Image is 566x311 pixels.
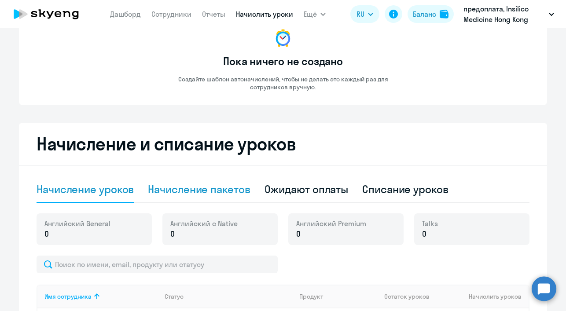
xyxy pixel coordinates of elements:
input: Поиск по имени, email, продукту или статусу [37,256,278,273]
h2: Начисление и списание уроков [37,133,529,154]
div: Списание уроков [362,182,448,196]
div: Продукт [299,293,323,300]
th: Начислить уроков [439,285,529,308]
div: Продукт [299,293,378,300]
div: Статус [165,293,184,300]
img: balance [440,10,448,18]
div: Баланс [413,9,436,19]
a: Сотрудники [151,10,191,18]
span: 0 [170,228,175,240]
p: предоплата, Insilico Medicine Hong Kong Limited [463,4,545,25]
a: Дашборд [110,10,141,18]
div: Имя сотрудника [44,293,92,300]
span: Остаток уроков [384,293,430,300]
span: RU [357,9,364,19]
span: Английский Premium [296,219,366,228]
span: Ещё [304,9,317,19]
div: Начисление уроков [37,182,134,196]
button: Ещё [304,5,326,23]
div: Ожидают оплаты [265,182,349,196]
span: 0 [296,228,301,240]
span: Talks [422,219,438,228]
span: 0 [44,228,49,240]
button: предоплата, Insilico Medicine Hong Kong Limited [459,4,559,25]
img: no-data [272,28,294,49]
span: 0 [422,228,426,240]
span: Английский с Native [170,219,238,228]
a: Начислить уроки [236,10,293,18]
h3: Пока ничего не создано [223,54,343,68]
a: Отчеты [202,10,225,18]
div: Начисление пакетов [148,182,250,196]
div: Остаток уроков [384,293,439,300]
div: Статус [165,293,292,300]
button: Балансbalance [408,5,454,23]
span: Английский General [44,219,110,228]
button: RU [350,5,379,23]
div: Имя сотрудника [44,293,158,300]
p: Создайте шаблон автоначислений, чтобы не делать это каждый раз для сотрудников вручную. [160,75,406,91]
